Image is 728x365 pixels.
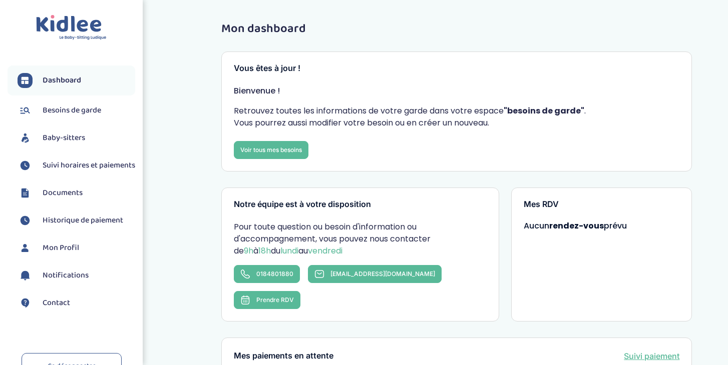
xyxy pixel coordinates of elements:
[18,158,33,173] img: suivihoraire.svg
[234,221,486,257] p: Pour toute question ou besoin d'information ou d'accompagnement, vous pouvez nous contacter de à ...
[524,200,680,209] h3: Mes RDV
[624,350,679,362] a: Suivi paiement
[18,213,135,228] a: Historique de paiement
[18,213,33,228] img: suivihoraire.svg
[234,105,679,129] p: Retrouvez toutes les informations de votre garde dans votre espace . Vous pourrez aussi modifier ...
[43,269,89,281] span: Notifications
[234,200,486,209] h3: Notre équipe est à votre disposition
[43,104,101,116] span: Besoins de garde
[256,296,294,303] span: Prendre RDV
[43,159,135,171] span: Suivi horaires et paiements
[549,220,604,231] strong: rendez-vous
[18,240,33,255] img: profil.svg
[244,245,253,256] span: 9h
[43,242,79,254] span: Mon Profil
[43,132,85,144] span: Baby-sitters
[18,73,33,88] img: dashboard.svg
[234,85,679,97] p: Bienvenue !
[258,245,271,256] span: 18h
[18,130,135,145] a: Baby-sitters
[308,265,442,283] a: [EMAIL_ADDRESS][DOMAIN_NAME]
[18,240,135,255] a: Mon Profil
[234,141,308,159] a: Voir tous mes besoins
[234,351,333,360] h3: Mes paiements en attente
[18,158,135,173] a: Suivi horaires et paiements
[18,73,135,88] a: Dashboard
[234,291,300,309] button: Prendre RDV
[234,64,679,73] h3: Vous êtes à jour !
[18,295,33,310] img: contact.svg
[43,214,123,226] span: Historique de paiement
[18,268,135,283] a: Notifications
[234,265,300,283] a: 0184801880
[18,268,33,283] img: notification.svg
[524,220,627,231] span: Aucun prévu
[256,270,293,277] span: 0184801880
[43,74,81,86] span: Dashboard
[18,295,135,310] a: Contact
[18,185,33,200] img: documents.svg
[330,270,435,277] span: [EMAIL_ADDRESS][DOMAIN_NAME]
[504,105,584,116] strong: "besoins de garde"
[43,187,83,199] span: Documents
[221,22,692,35] h1: Mon dashboard
[280,245,298,256] span: lundi
[18,130,33,145] img: babysitters.svg
[308,245,342,256] span: vendredi
[36,15,107,40] img: logo.svg
[18,103,135,118] a: Besoins de garde
[43,297,70,309] span: Contact
[18,103,33,118] img: besoin.svg
[18,185,135,200] a: Documents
